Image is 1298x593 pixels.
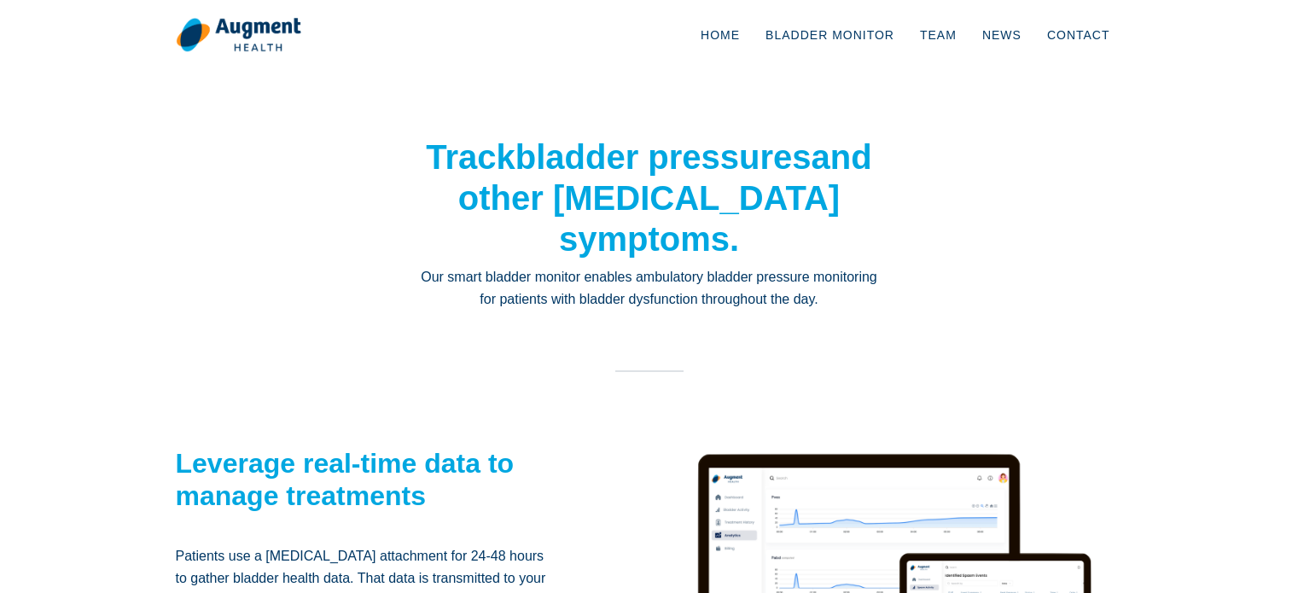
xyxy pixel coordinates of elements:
a: Contact [1034,7,1123,63]
h2: Leverage real-time data to manage treatments [176,447,556,513]
a: Home [688,7,753,63]
img: logo [176,17,301,53]
p: Our smart bladder monitor enables ambulatory bladder pressure monitoring for patients with bladde... [419,266,880,311]
strong: bladder pressures [515,138,812,176]
a: News [969,7,1034,63]
h1: Track and other [MEDICAL_DATA] symptoms. [419,137,880,259]
a: Team [907,7,969,63]
a: Bladder Monitor [753,7,907,63]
